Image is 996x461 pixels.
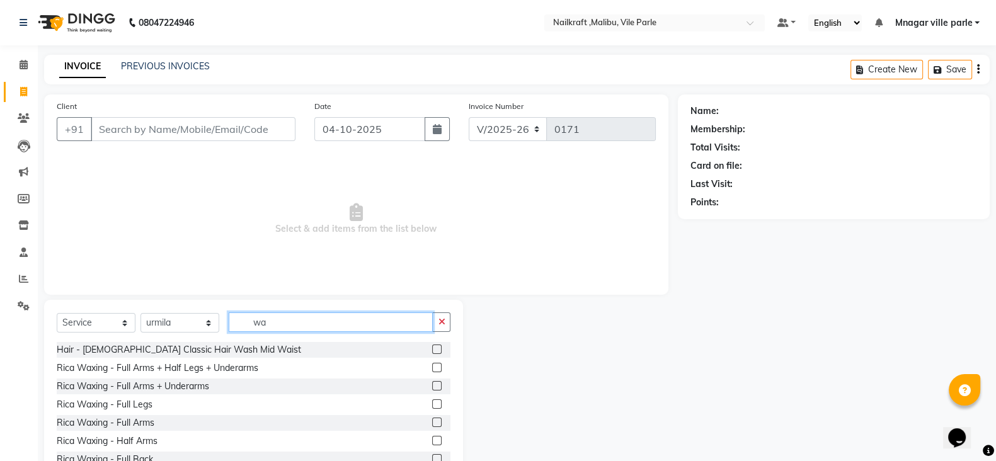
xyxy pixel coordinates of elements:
[229,312,433,332] input: Search or Scan
[928,60,972,79] button: Save
[690,196,719,209] div: Points:
[57,398,152,411] div: Rica Waxing - Full Legs
[57,156,656,282] span: Select & add items from the list below
[57,361,258,375] div: Rica Waxing - Full Arms + Half Legs + Underarms
[690,178,733,191] div: Last Visit:
[57,435,157,448] div: Rica Waxing - Half Arms
[91,117,295,141] input: Search by Name/Mobile/Email/Code
[850,60,923,79] button: Create New
[59,55,106,78] a: INVOICE
[57,380,209,393] div: Rica Waxing - Full Arms + Underarms
[690,123,745,136] div: Membership:
[469,101,524,112] label: Invoice Number
[57,416,154,430] div: Rica Waxing - Full Arms
[943,411,983,448] iframe: chat widget
[314,101,331,112] label: Date
[32,5,118,40] img: logo
[139,5,194,40] b: 08047224946
[690,159,742,173] div: Card on file:
[57,343,301,356] div: Hair - [DEMOGRAPHIC_DATA] Classic Hair Wash Mid Waist
[690,105,719,118] div: Name:
[895,16,972,30] span: Mnagar ville parle
[121,60,210,72] a: PREVIOUS INVOICES
[57,101,77,112] label: Client
[57,117,92,141] button: +91
[690,141,740,154] div: Total Visits:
